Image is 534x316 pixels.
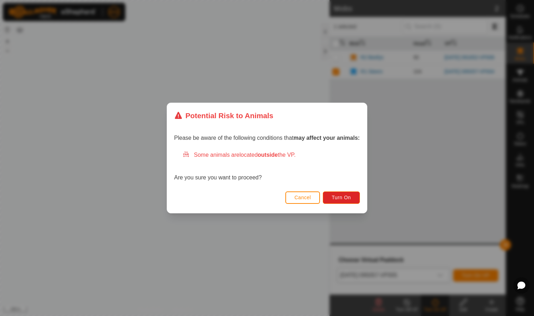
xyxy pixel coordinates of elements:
div: Are you sure you want to proceed? [174,151,360,182]
button: Turn On [323,191,360,204]
div: Some animals are [183,151,360,159]
span: Cancel [295,195,311,200]
div: Potential Risk to Animals [174,110,273,121]
span: Turn On [332,195,351,200]
span: located the VP. [239,152,296,158]
button: Cancel [285,191,320,204]
strong: may affect your animals: [293,135,360,141]
span: Please be aware of the following conditions that [174,135,360,141]
strong: outside [258,152,278,158]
